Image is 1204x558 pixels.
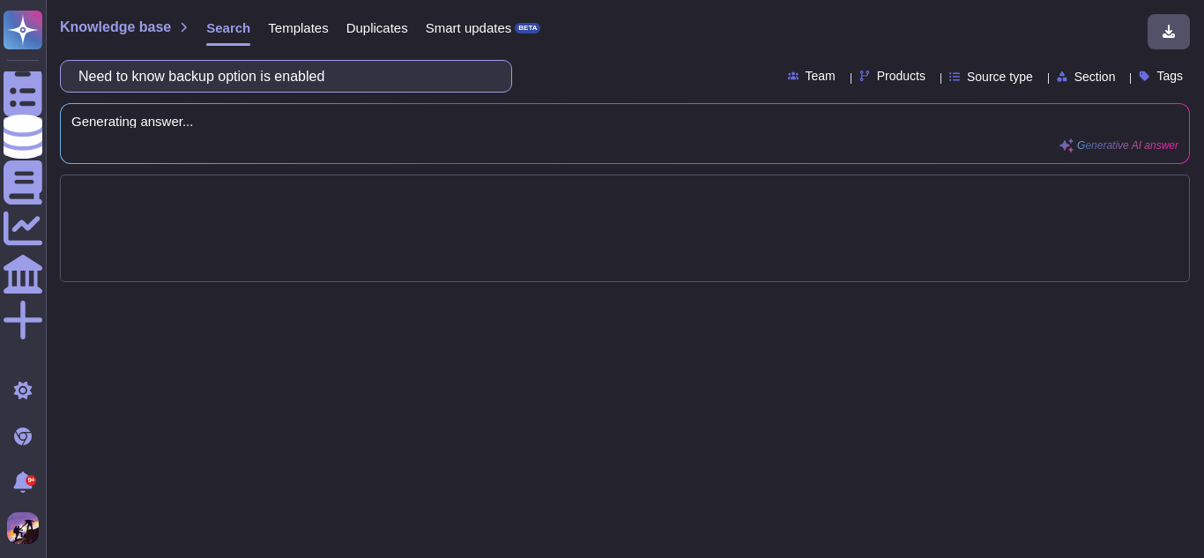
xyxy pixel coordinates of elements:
[515,23,540,33] div: BETA
[806,70,836,82] span: Team
[1074,71,1116,83] span: Section
[70,61,494,92] input: Search a question or template...
[268,21,328,34] span: Templates
[71,115,1178,128] span: Generating answer...
[4,509,51,547] button: user
[877,70,925,82] span: Products
[26,475,36,486] div: 9+
[967,71,1033,83] span: Source type
[7,512,39,544] img: user
[346,21,408,34] span: Duplicates
[1156,70,1183,82] span: Tags
[60,20,171,34] span: Knowledge base
[426,21,512,34] span: Smart updates
[1077,140,1178,151] span: Generative AI answer
[206,21,250,34] span: Search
